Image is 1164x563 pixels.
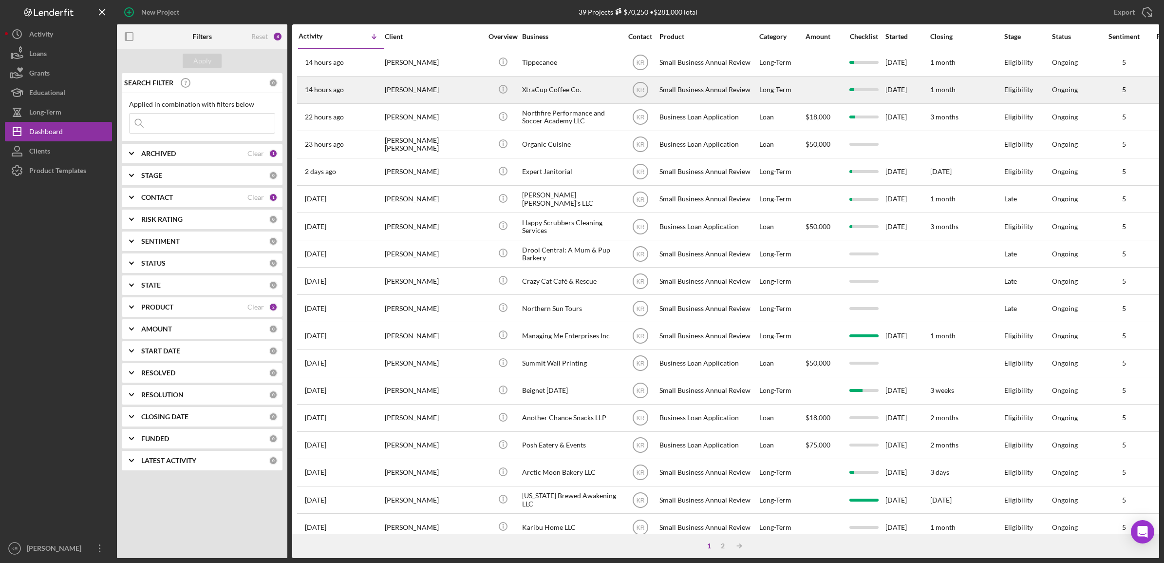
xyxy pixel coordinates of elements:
div: Ongoing [1052,496,1078,504]
time: 3 months [930,222,958,231]
div: [DATE] [885,104,929,130]
div: Ongoing [1052,277,1078,285]
text: KR [636,415,644,422]
div: Small Business Annual Review [659,77,757,103]
div: Overview [485,33,521,40]
time: 2025-10-02 23:06 [305,277,326,285]
div: [DATE] [885,214,929,239]
div: Tippecanoe [522,50,620,76]
div: Crazy Cat Café & Rescue [522,268,620,294]
div: Apply [193,54,211,68]
div: 0 [269,78,278,87]
div: Business Loan Application [659,132,757,157]
div: [DATE] [885,514,929,540]
div: Eligibility [1004,104,1051,130]
div: Contact [622,33,658,40]
b: CLOSING DATE [141,413,188,421]
div: 5 [1100,223,1148,231]
time: 2025-10-13 02:03 [305,195,326,203]
div: [PERSON_NAME] [385,405,482,431]
time: [DATE] [930,167,952,175]
div: Status [1052,33,1099,40]
time: 2025-09-02 20:53 [305,524,326,531]
div: Loans [29,44,47,66]
div: 0 [269,215,278,224]
div: Amount [806,33,842,40]
div: 0 [269,325,278,333]
b: RESOLUTION [141,391,184,399]
time: 2025-10-15 02:38 [305,86,344,94]
div: 1 [269,149,278,158]
div: 0 [269,281,278,290]
div: 2 [716,542,730,550]
text: KR [636,278,644,285]
b: STATE [141,281,161,289]
b: CONTACT [141,194,173,201]
div: Beignet [DATE] [522,378,620,404]
div: 5 [1100,58,1148,66]
div: Loan [759,132,805,157]
div: Eligibility [1004,323,1051,349]
div: 5 [1100,524,1148,531]
div: Northern Sun Tours [522,295,620,321]
div: Ongoing [1052,359,1078,367]
div: Eligibility [1004,405,1051,431]
div: Small Business Annual Review [659,378,757,404]
a: Dashboard [5,122,112,141]
div: Late [1004,186,1051,212]
div: Posh Eatery & Events [522,432,620,458]
text: KR [636,388,644,394]
div: [PERSON_NAME] [385,77,482,103]
div: Long-Term [759,295,805,321]
time: 2025-09-09 04:09 [305,496,326,504]
span: $75,000 [806,441,830,449]
div: Ongoing [1052,168,1078,175]
div: Export [1114,2,1135,22]
div: Managing Me Enterprises Inc [522,323,620,349]
time: 2025-10-14 18:15 [305,140,344,148]
time: 2 months [930,441,958,449]
div: Reset [251,33,268,40]
div: $70,250 [613,8,648,16]
b: SEARCH FILTER [124,79,173,87]
b: Filters [192,33,212,40]
div: [PERSON_NAME] [385,432,482,458]
text: KR [636,442,644,449]
div: Client [385,33,482,40]
div: Long-Term [759,77,805,103]
div: Clients [29,141,50,163]
b: SENTIMENT [141,237,180,245]
div: 39 Projects • $281,000 Total [579,8,697,16]
div: Long-Term [759,378,805,404]
div: Arctic Moon Bakery LLC [522,460,620,485]
time: 3 months [930,113,958,121]
time: 2025-10-02 18:32 [305,305,326,312]
div: Eligibility [1004,460,1051,485]
div: Activity [299,32,341,40]
button: KR[PERSON_NAME] [5,539,112,558]
div: Clear [247,303,264,311]
div: 0 [269,412,278,421]
div: 5 [1100,359,1148,367]
div: [PERSON_NAME] [385,186,482,212]
div: Eligibility [1004,50,1051,76]
div: 5 [1100,387,1148,394]
div: Summit Wall Printing [522,350,620,376]
div: Eligibility [1004,378,1051,404]
div: Eligibility [1004,132,1051,157]
div: [PERSON_NAME] [PERSON_NAME]'s LLC [522,186,620,212]
div: [PERSON_NAME] [385,159,482,185]
text: KR [11,546,18,551]
div: Eligibility [1004,432,1051,458]
div: Ongoing [1052,250,1078,258]
a: Grants [5,63,112,83]
div: 0 [269,347,278,355]
div: [PERSON_NAME] [385,514,482,540]
b: ARCHIVED [141,150,176,157]
div: Late [1004,241,1051,267]
a: Product Templates [5,161,112,180]
div: Small Business Annual Review [659,186,757,212]
text: KR [636,469,644,476]
div: Ongoing [1052,387,1078,394]
div: Eligibility [1004,350,1051,376]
